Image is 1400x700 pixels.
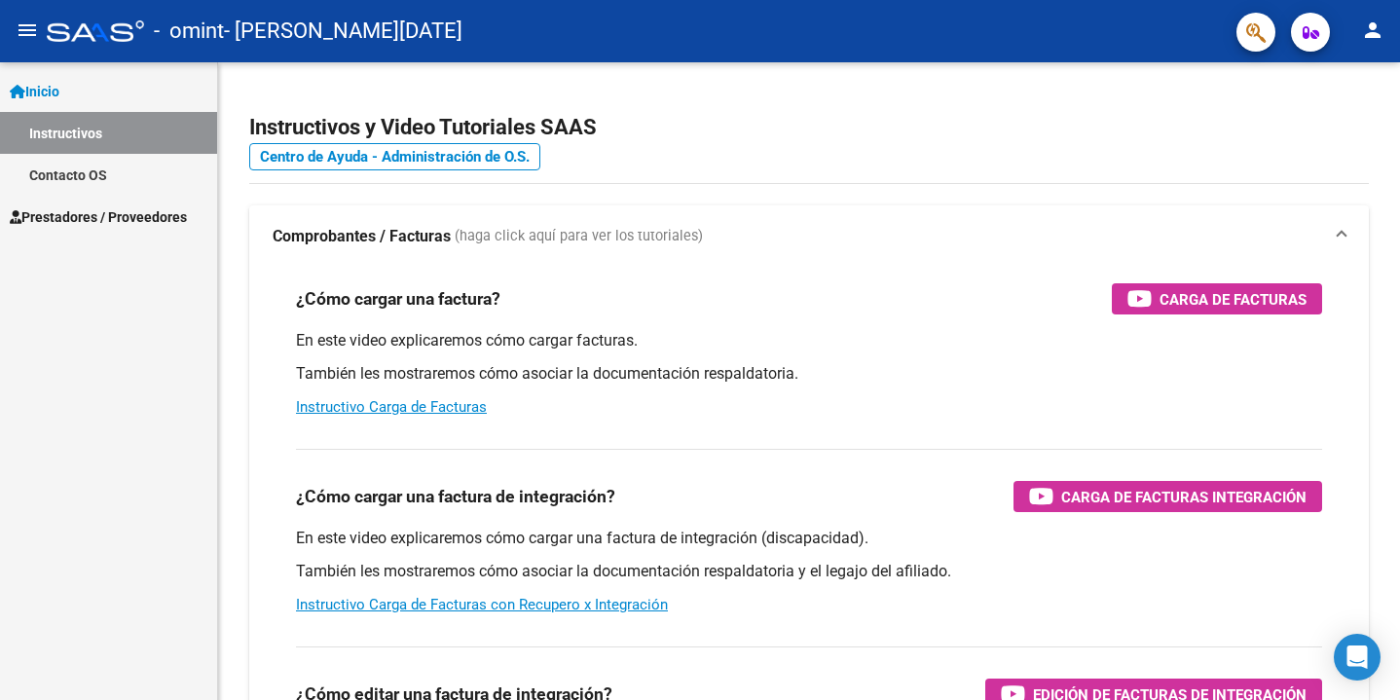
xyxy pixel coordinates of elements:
[249,143,540,170] a: Centro de Ayuda - Administración de O.S.
[1160,287,1307,312] span: Carga de Facturas
[1112,283,1322,314] button: Carga de Facturas
[1013,481,1322,512] button: Carga de Facturas Integración
[249,109,1369,146] h2: Instructivos y Video Tutoriales SAAS
[296,285,500,313] h3: ¿Cómo cargar una factura?
[455,226,703,247] span: (haga click aquí para ver los tutoriales)
[296,596,668,613] a: Instructivo Carga de Facturas con Recupero x Integración
[296,330,1322,351] p: En este video explicaremos cómo cargar facturas.
[154,10,224,53] span: - omint
[296,483,615,510] h3: ¿Cómo cargar una factura de integración?
[296,528,1322,549] p: En este video explicaremos cómo cargar una factura de integración (discapacidad).
[10,206,187,228] span: Prestadores / Proveedores
[1361,18,1384,42] mat-icon: person
[296,398,487,416] a: Instructivo Carga de Facturas
[224,10,462,53] span: - [PERSON_NAME][DATE]
[296,363,1322,385] p: También les mostraremos cómo asociar la documentación respaldatoria.
[249,205,1369,268] mat-expansion-panel-header: Comprobantes / Facturas (haga click aquí para ver los tutoriales)
[1061,485,1307,509] span: Carga de Facturas Integración
[1334,634,1381,681] div: Open Intercom Messenger
[16,18,39,42] mat-icon: menu
[10,81,59,102] span: Inicio
[296,561,1322,582] p: También les mostraremos cómo asociar la documentación respaldatoria y el legajo del afiliado.
[273,226,451,247] strong: Comprobantes / Facturas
